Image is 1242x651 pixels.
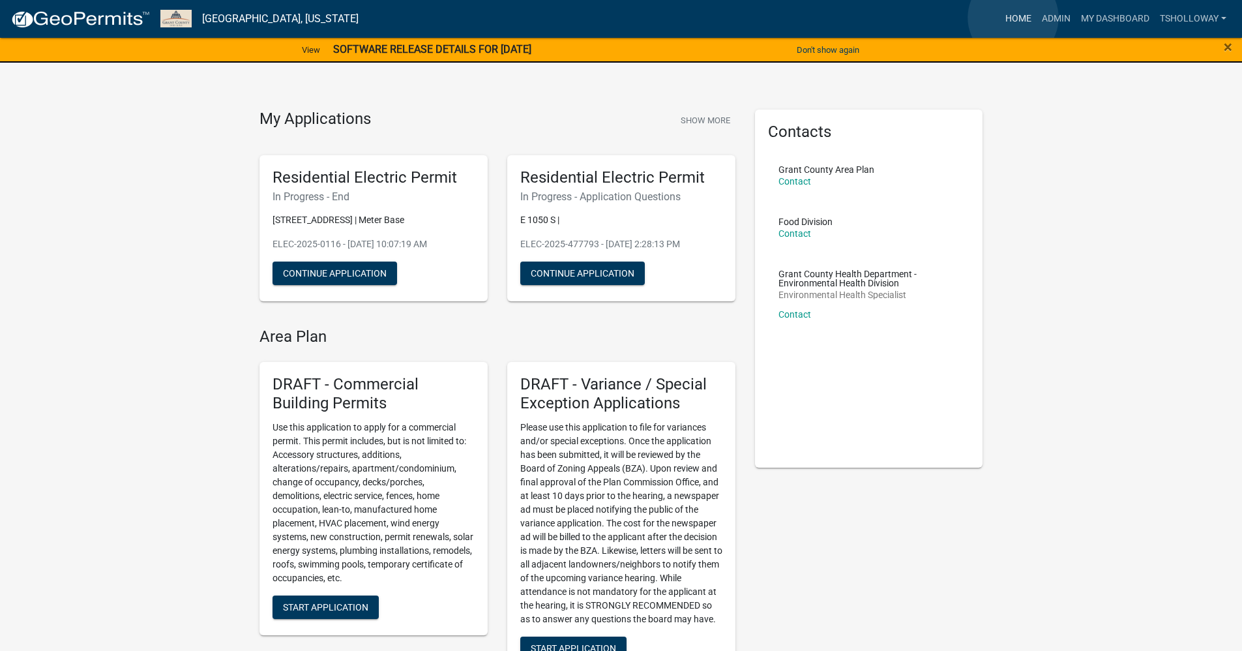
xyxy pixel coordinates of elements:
[1224,38,1232,56] span: ×
[273,190,475,203] h6: In Progress - End
[520,375,722,413] h5: DRAFT - Variance / Special Exception Applications
[283,601,368,612] span: Start Application
[520,213,722,227] p: E 1050 S |
[778,176,811,187] a: Contact
[1224,39,1232,55] button: Close
[778,290,960,299] p: Environmental Health Specialist
[520,168,722,187] h5: Residential Electric Permit
[778,309,811,320] a: Contact
[520,262,645,285] button: Continue Application
[778,269,960,288] p: Grant County Health Department - Environmental Health Division
[273,237,475,251] p: ELEC-2025-0116 - [DATE] 10:07:19 AM
[791,39,865,61] button: Don't show again
[778,165,874,174] p: Grant County Area Plan
[768,123,970,142] h5: Contacts
[675,110,735,131] button: Show More
[1000,7,1037,31] a: Home
[333,43,531,55] strong: SOFTWARE RELEASE DETAILS FOR [DATE]
[273,596,379,619] button: Start Application
[1155,7,1232,31] a: tsholloway
[273,421,475,585] p: Use this application to apply for a commercial permit. This permit includes, but is not limited t...
[1037,7,1076,31] a: Admin
[520,190,722,203] h6: In Progress - Application Questions
[273,375,475,413] h5: DRAFT - Commercial Building Permits
[297,39,325,61] a: View
[778,228,811,239] a: Contact
[259,327,735,346] h4: Area Plan
[1076,7,1155,31] a: My Dashboard
[259,110,371,129] h4: My Applications
[273,213,475,227] p: [STREET_ADDRESS] | Meter Base
[520,237,722,251] p: ELEC-2025-477793 - [DATE] 2:28:13 PM
[273,168,475,187] h5: Residential Electric Permit
[520,421,722,626] p: Please use this application to file for variances and/or special exceptions. Once the application...
[273,262,397,285] button: Continue Application
[202,8,359,30] a: [GEOGRAPHIC_DATA], [US_STATE]
[778,217,833,226] p: Food Division
[160,10,192,27] img: Grant County, Indiana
